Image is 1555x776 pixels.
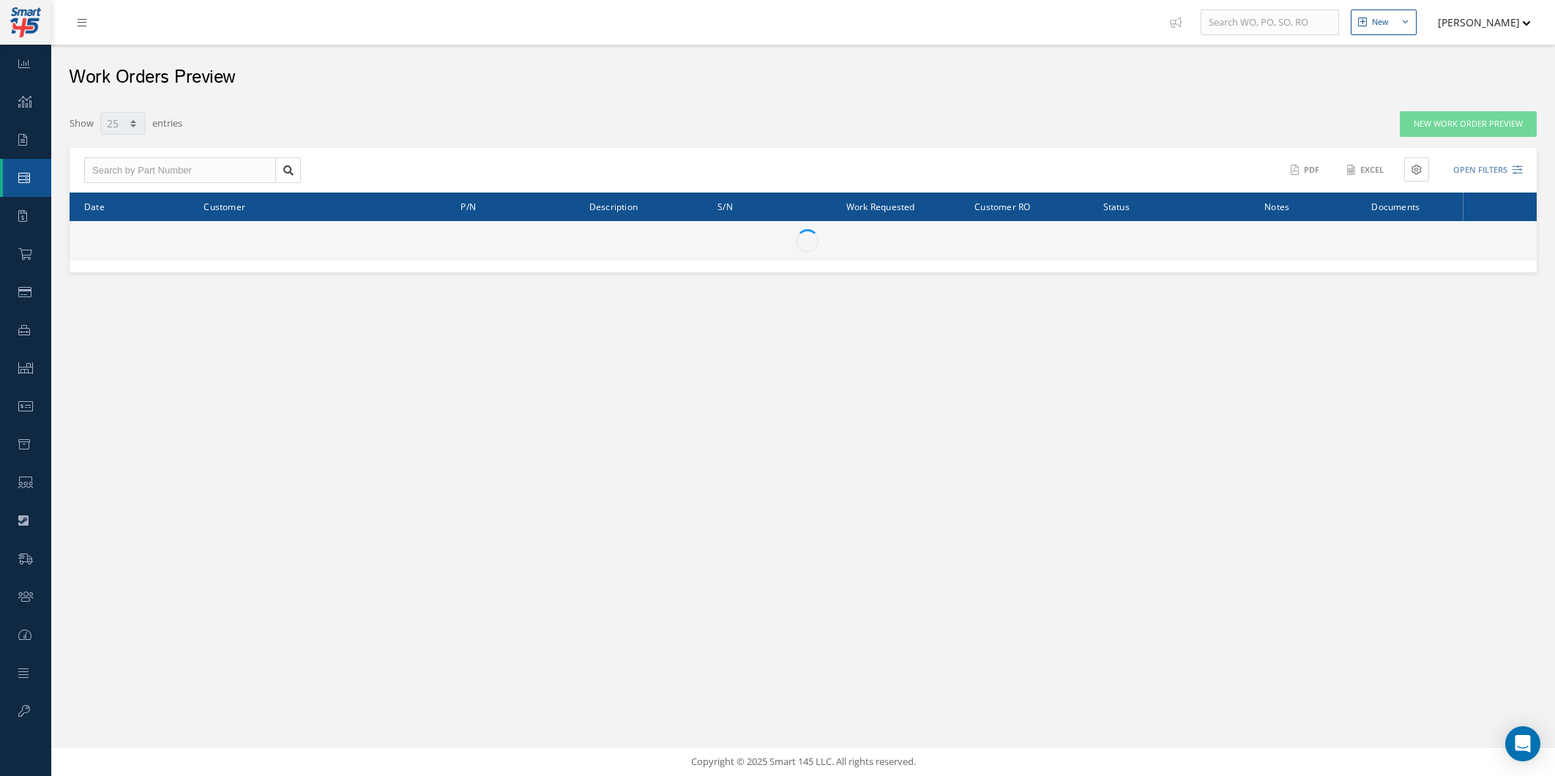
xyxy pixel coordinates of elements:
[66,755,1540,769] div: Copyright © 2025 Smart 145 LLC. All rights reserved.
[1201,10,1339,36] input: Search WO, PO, SO, RO
[1264,199,1289,213] span: Notes
[152,111,182,131] label: entries
[84,199,105,213] span: Date
[1340,157,1393,183] button: Excel
[1103,199,1130,213] span: Status
[974,199,1030,213] span: Customer RO
[70,111,94,131] label: Show
[846,199,915,213] span: Work Requested
[1351,10,1417,35] button: New
[1371,199,1420,213] span: Documents
[1400,111,1537,137] a: New Work Order Preview
[1372,16,1389,29] div: New
[717,199,733,213] span: S/N
[1505,726,1540,761] div: Open Intercom Messenger
[1424,8,1531,37] button: [PERSON_NAME]
[69,67,236,89] h2: Work Orders Preview
[1440,158,1523,182] button: Open Filters
[84,157,276,184] input: Search by Part Number
[460,199,476,213] span: P/N
[1283,157,1329,183] button: PDF
[589,199,638,213] span: Description
[204,199,245,213] span: Customer
[10,7,41,37] img: smart145-logo-small.png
